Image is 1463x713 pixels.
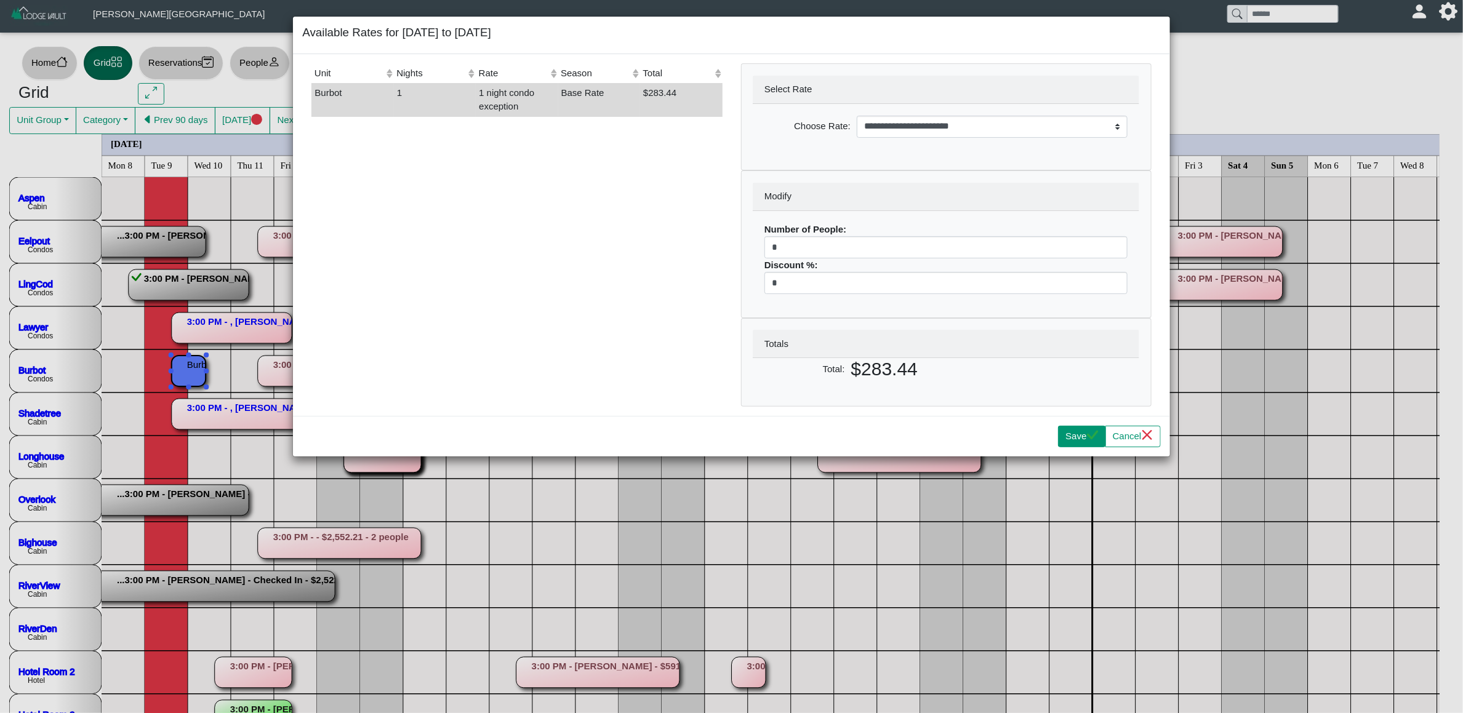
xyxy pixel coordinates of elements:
[643,66,714,81] div: Total
[479,66,550,81] div: Rate
[764,224,846,234] b: Number of People:
[311,83,393,117] td: Burbot
[761,116,854,138] label: Choose Rate:
[1058,426,1105,448] button: Savecheck
[476,83,558,117] td: 1 night condo exception
[1105,426,1161,448] button: Cancelx
[315,66,385,81] div: Unit
[753,76,1139,104] div: Select Rate
[1087,429,1099,441] svg: check
[558,83,640,117] td: Base Rate
[1142,429,1153,441] svg: x
[640,83,722,117] td: $283.44
[851,358,1139,380] h2: $283.44
[753,183,1139,211] div: Modify
[753,330,1139,358] div: Totals
[302,26,491,40] h5: Available Rates for [DATE] to [DATE]
[764,260,818,270] b: Discount %:
[561,66,631,81] div: Season
[394,83,476,117] td: 1
[396,66,467,81] div: Nights
[750,358,848,385] label: Total:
